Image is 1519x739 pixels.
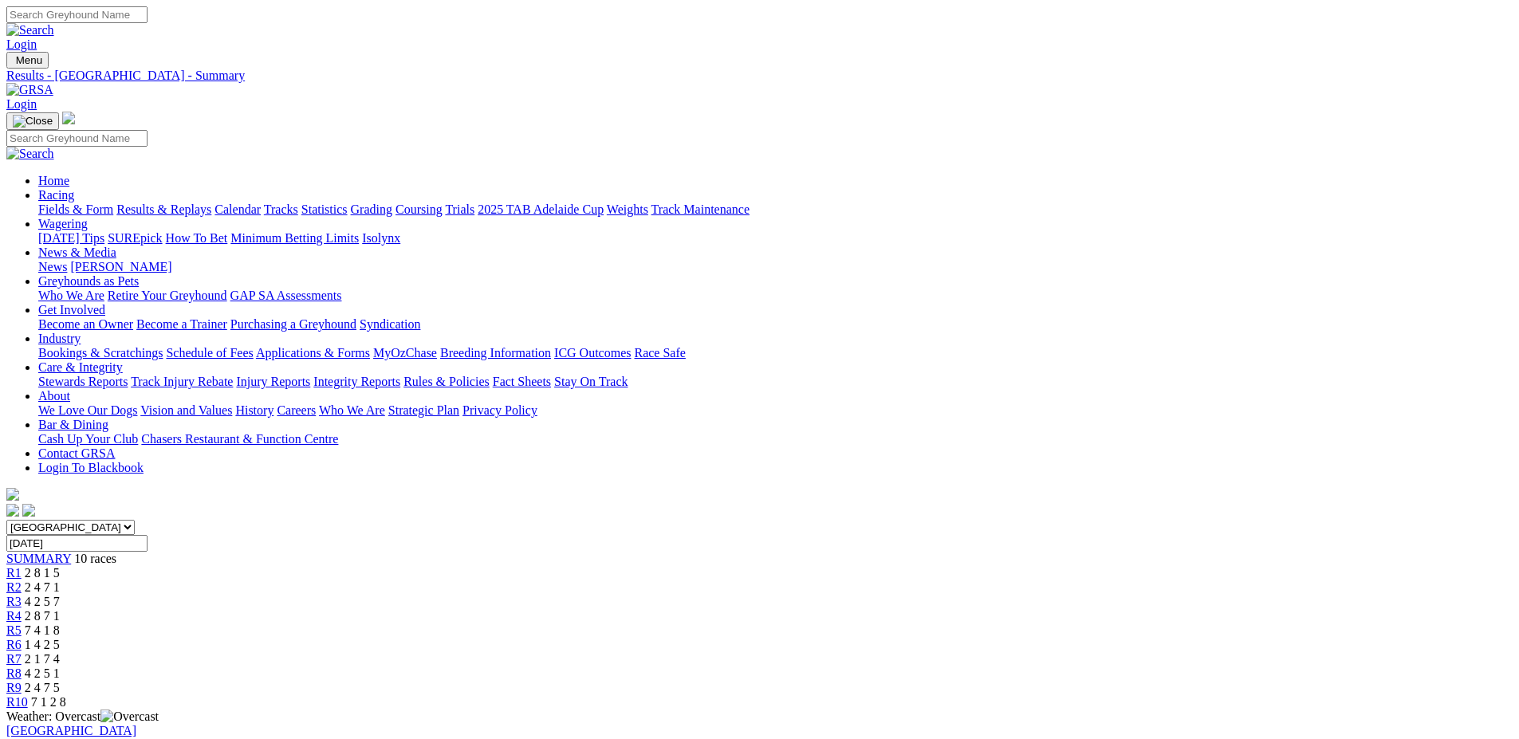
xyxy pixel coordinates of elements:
a: 2025 TAB Adelaide Cup [478,202,604,216]
a: Strategic Plan [388,403,459,417]
a: R3 [6,595,22,608]
span: SUMMARY [6,552,71,565]
img: logo-grsa-white.png [62,112,75,124]
a: We Love Our Dogs [38,403,137,417]
span: 1 4 2 5 [25,638,60,651]
a: Syndication [360,317,420,331]
div: News & Media [38,260,1513,274]
div: Greyhounds as Pets [38,289,1513,303]
a: Login [6,97,37,111]
div: About [38,403,1513,418]
a: About [38,389,70,403]
a: Schedule of Fees [166,346,253,360]
span: 2 4 7 1 [25,580,60,594]
input: Search [6,6,148,23]
a: R7 [6,652,22,666]
a: Race Safe [634,346,685,360]
a: Fact Sheets [493,375,551,388]
a: How To Bet [166,231,228,245]
a: Cash Up Your Club [38,432,138,446]
span: R6 [6,638,22,651]
a: Bar & Dining [38,418,108,431]
a: R9 [6,681,22,694]
span: 4 2 5 7 [25,595,60,608]
a: Purchasing a Greyhound [230,317,356,331]
a: Login To Blackbook [38,461,144,474]
a: Weights [607,202,648,216]
a: R4 [6,609,22,623]
span: R1 [6,566,22,580]
a: Track Injury Rebate [131,375,233,388]
a: News & Media [38,246,116,259]
img: Search [6,147,54,161]
a: Become a Trainer [136,317,227,331]
span: R2 [6,580,22,594]
a: Coursing [395,202,443,216]
a: R10 [6,695,28,709]
img: Close [13,115,53,128]
img: GRSA [6,83,53,97]
a: Stewards Reports [38,375,128,388]
span: 2 1 7 4 [25,652,60,666]
a: [PERSON_NAME] [70,260,171,273]
a: Rules & Policies [403,375,490,388]
img: logo-grsa-white.png [6,488,19,501]
a: Minimum Betting Limits [230,231,359,245]
a: Breeding Information [440,346,551,360]
a: R5 [6,623,22,637]
span: Menu [16,54,42,66]
div: Racing [38,202,1513,217]
input: Select date [6,535,148,552]
a: [DATE] Tips [38,231,104,245]
div: Industry [38,346,1513,360]
a: Results - [GEOGRAPHIC_DATA] - Summary [6,69,1513,83]
img: Search [6,23,54,37]
a: Get Involved [38,303,105,316]
span: 7 4 1 8 [25,623,60,637]
a: Isolynx [362,231,400,245]
a: SUREpick [108,231,162,245]
a: History [235,403,273,417]
a: Stay On Track [554,375,628,388]
a: Fields & Form [38,202,113,216]
a: Home [38,174,69,187]
a: Wagering [38,217,88,230]
a: MyOzChase [373,346,437,360]
a: Applications & Forms [256,346,370,360]
a: Become an Owner [38,317,133,331]
a: Industry [38,332,81,345]
img: twitter.svg [22,504,35,517]
input: Search [6,130,148,147]
a: Bookings & Scratchings [38,346,163,360]
a: Vision and Values [140,403,232,417]
div: Care & Integrity [38,375,1513,389]
a: Who We Are [38,289,104,302]
a: Trials [445,202,474,216]
a: ICG Outcomes [554,346,631,360]
a: Who We Are [319,403,385,417]
a: Integrity Reports [313,375,400,388]
a: Tracks [264,202,298,216]
a: Login [6,37,37,51]
a: Contact GRSA [38,446,115,460]
a: Calendar [214,202,261,216]
span: 7 1 2 8 [31,695,66,709]
span: Weather: Overcast [6,710,159,723]
button: Toggle navigation [6,52,49,69]
a: News [38,260,67,273]
span: 10 races [74,552,116,565]
img: facebook.svg [6,504,19,517]
a: Retire Your Greyhound [108,289,227,302]
a: Careers [277,403,316,417]
div: Bar & Dining [38,432,1513,446]
a: Care & Integrity [38,360,123,374]
a: Results & Replays [116,202,211,216]
a: Grading [351,202,392,216]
